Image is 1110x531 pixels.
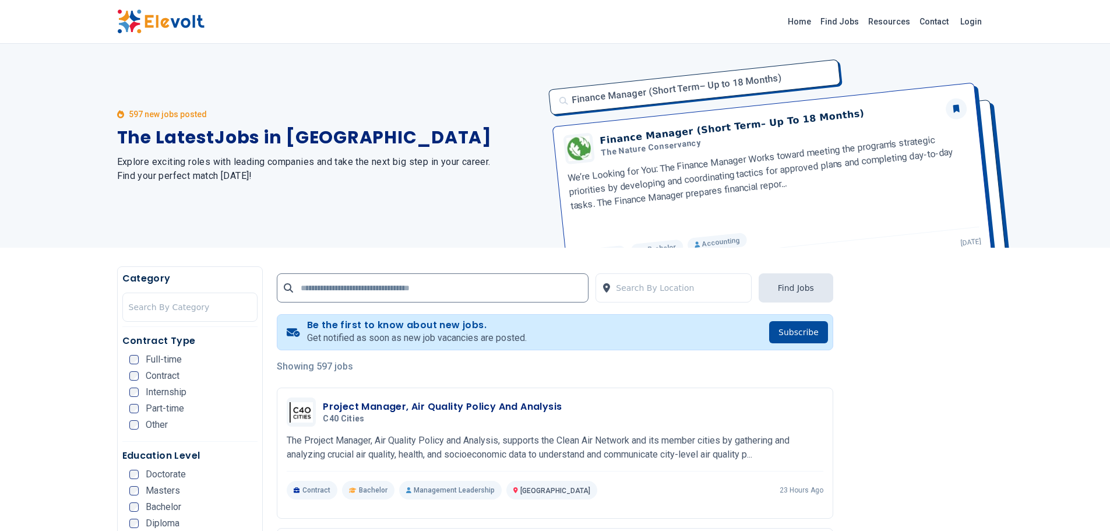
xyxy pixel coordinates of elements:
span: Contract [146,371,179,381]
p: 597 new jobs posted [129,108,207,120]
span: Bachelor [359,486,387,495]
a: C40 CitiesProject Manager, Air Quality Policy And AnalysisC40 CitiesThe Project Manager, Air Qual... [287,398,823,500]
span: Part-time [146,404,184,413]
h5: Category [122,272,258,286]
img: C40 Cities [290,402,313,423]
input: Diploma [129,519,139,528]
p: Showing 597 jobs [277,360,833,374]
span: Doctorate [146,470,186,479]
input: Part-time [129,404,139,413]
p: Management Leadership [399,481,502,500]
span: C40 Cities [323,414,365,424]
input: Masters [129,486,139,495]
button: Subscribe [769,321,828,343]
input: Internship [129,388,139,397]
span: Diploma [146,519,179,528]
button: Find Jobs [759,273,833,303]
p: The Project Manager, Air Quality Policy and Analysis, supports the Clean Air Network and its memb... [287,434,823,462]
span: Other [146,420,168,430]
h2: Explore exciting roles with leading companies and take the next big step in your career. Find you... [117,155,541,183]
span: Full-time [146,355,182,364]
h1: The Latest Jobs in [GEOGRAPHIC_DATA] [117,127,541,148]
span: [GEOGRAPHIC_DATA] [520,487,590,495]
img: Elevolt [117,9,205,34]
p: Get notified as soon as new job vacancies are posted. [307,331,527,345]
span: Internship [146,388,186,397]
input: Doctorate [129,470,139,479]
span: Bachelor [146,502,181,512]
a: Contact [915,12,953,31]
input: Other [129,420,139,430]
input: Full-time [129,355,139,364]
input: Bachelor [129,502,139,512]
h3: Project Manager, Air Quality Policy And Analysis [323,400,562,414]
span: Masters [146,486,180,495]
input: Contract [129,371,139,381]
h5: Education Level [122,449,258,463]
a: Home [783,12,816,31]
a: Resources [864,12,915,31]
p: Contract [287,481,337,500]
h4: Be the first to know about new jobs. [307,319,527,331]
a: Find Jobs [816,12,864,31]
p: 23 hours ago [780,486,823,495]
a: Login [953,10,989,33]
iframe: Chat Widget [1052,475,1110,531]
h5: Contract Type [122,334,258,348]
